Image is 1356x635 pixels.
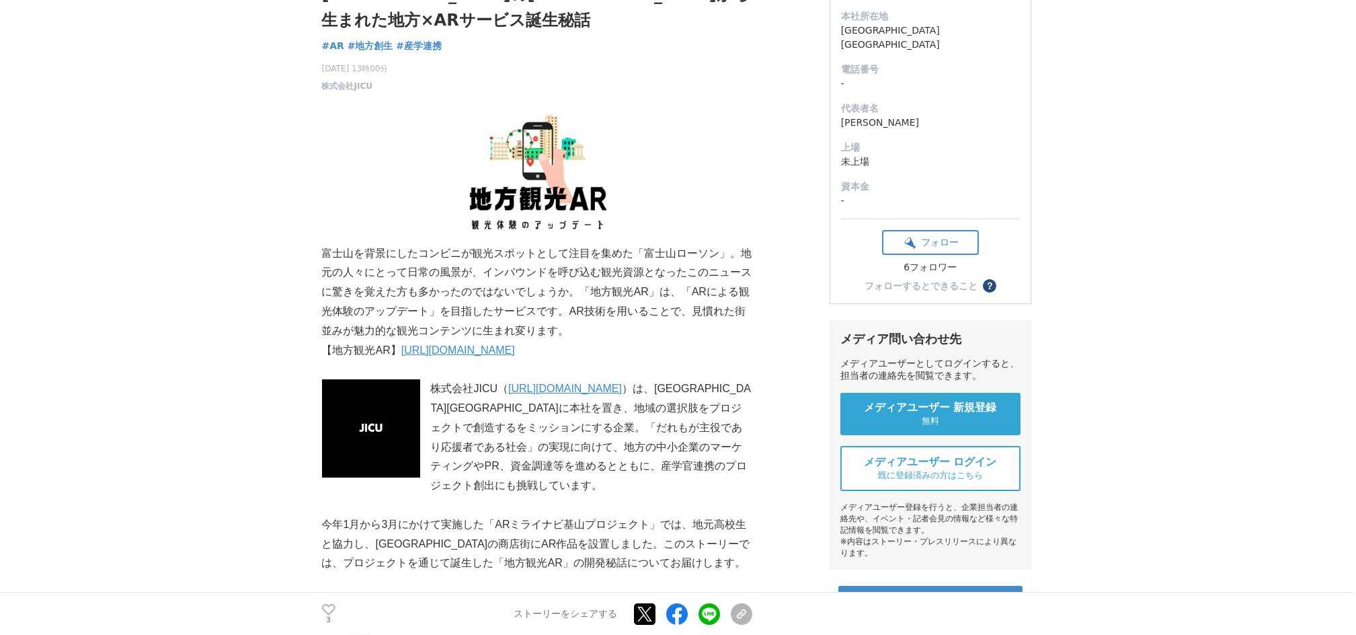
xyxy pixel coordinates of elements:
dt: 代表者名 [841,102,1020,116]
dd: - [841,194,1020,208]
a: #地方創生 [348,39,393,53]
button: フォロー [882,230,979,255]
dd: 未上場 [841,155,1020,169]
p: 株式会社JICU（ ）は、[GEOGRAPHIC_DATA][GEOGRAPHIC_DATA]に本社を置き、地域の選択肢をプロジェクトで創造するをミッションにする企業。「だれもが主役であり応援者... [322,379,752,496]
span: #地方創生 [348,40,393,52]
span: [DATE] 13時00分 [322,63,389,75]
a: #AR [322,39,344,53]
dd: - [841,77,1020,91]
div: メディアユーザー登録を行うと、企業担当者の連絡先や、イベント・記者会見の情報など様々な特記情報を閲覧できます。 ※内容はストーリー・プレスリリースにより異なります。 [840,502,1021,559]
div: 6フォロワー [882,262,979,274]
dt: 本社所在地 [841,9,1020,24]
span: ？ [985,281,994,291]
p: 3 [322,617,335,624]
a: [URL][DOMAIN_NAME] [508,383,622,394]
dt: 上場 [841,141,1020,155]
dd: [GEOGRAPHIC_DATA][GEOGRAPHIC_DATA] [841,24,1020,52]
div: フォローするとできること [865,281,978,291]
div: メディア問い合わせ先 [840,331,1021,347]
div: メディアユーザーとしてログインすると、担当者の連絡先を閲覧できます。 [840,358,1021,382]
a: 株式会社JICU [322,80,372,92]
p: 富士山を背景にしたコンビニが観光スポットとして注目を集めた「富士山ローソン」。地元の人々にとって日常の風景が、インバウンドを呼び込む観光資源となったこのニュースに驚きを覚えた方も多かったのではな... [322,244,752,341]
p: ストーリーをシェアする [514,608,618,620]
p: 今年1月から3月にかけて実施した「ARミライナビ基山プロジェクト」では、地元高校生と協力し、[GEOGRAPHIC_DATA]の商店街にAR作品を設置しました。このストーリーでは、プロジェクトを... [322,515,752,573]
a: #産学連携 [396,39,442,53]
dt: 電話番号 [841,63,1020,77]
dt: 資本金 [841,180,1020,194]
p: 【地方観光AR】 [322,341,752,361]
a: メディアユーザー 新規登録 無料 [840,393,1021,435]
span: メディアユーザー ログイン [864,455,997,470]
dd: [PERSON_NAME] [841,116,1020,130]
a: ストーリー素材ダウンロード [838,586,1023,614]
span: #産学連携 [396,40,442,52]
span: メディアユーザー 新規登録 [864,401,997,415]
a: メディアユーザー ログイン 既に登録済みの方はこちら [840,446,1021,491]
a: [URL][DOMAIN_NAME] [401,344,515,356]
span: 既に登録済みの方はこちら [878,470,983,482]
img: thumbnail_d6ff71f0-4248-11ef-8c31-3f7ec1022932.png [420,103,655,244]
img: thumbnail_a810c770-4248-11ef-ad38-0737760f006a.png [322,379,420,478]
span: 無料 [922,415,939,427]
button: ？ [983,279,996,293]
span: #AR [322,40,344,52]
